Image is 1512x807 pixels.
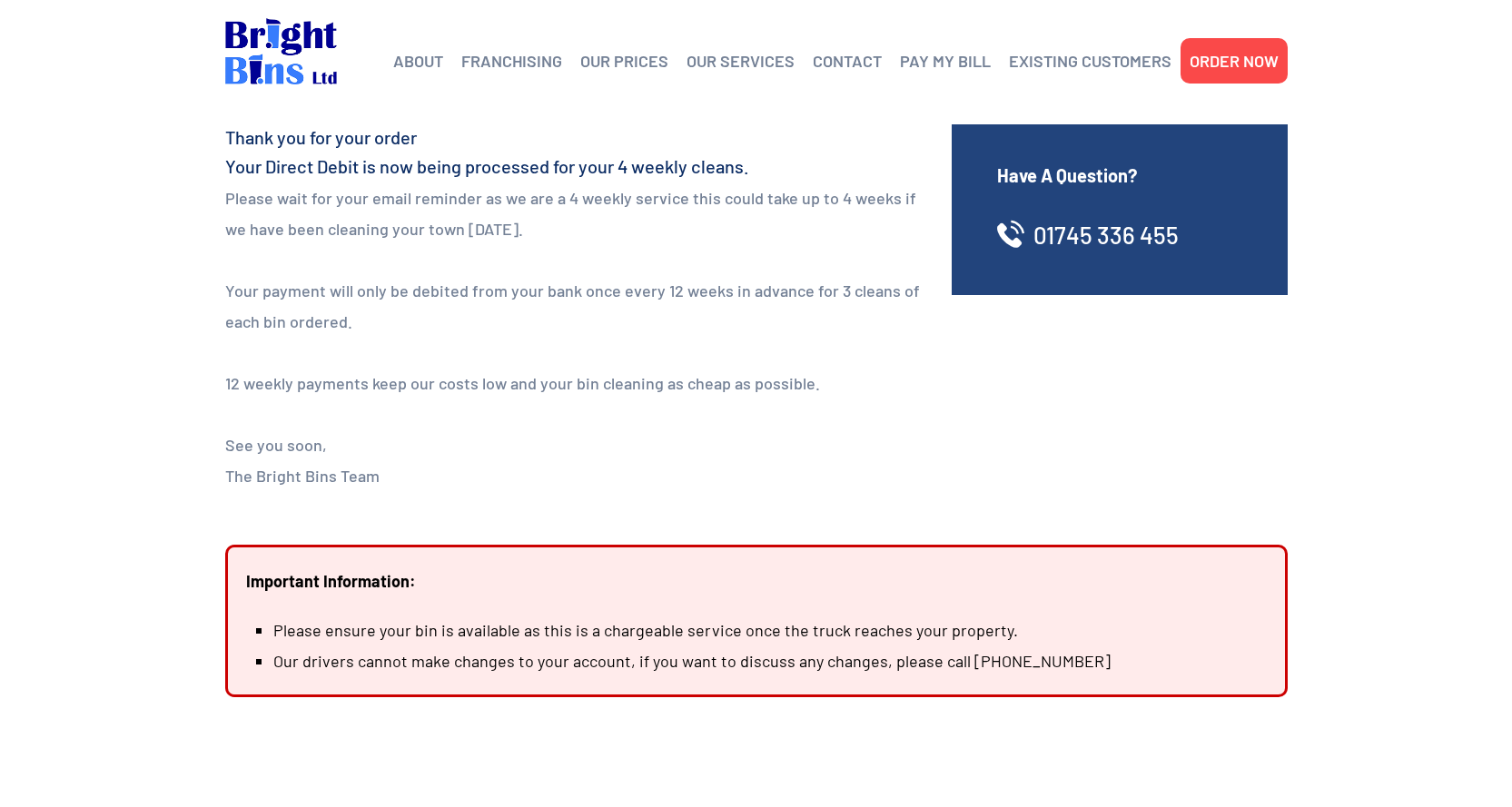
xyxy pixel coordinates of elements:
[1009,47,1171,74] a: EXISTING CUSTOMERS
[900,47,991,74] a: PAY MY BILL
[225,182,924,244] p: Please wait for your email reminder as we are a 4 weekly service this could take up to 4 weeks if...
[1033,221,1179,249] a: 01745 336 455
[225,368,924,399] p: 12 weekly payments keep our costs low and your bin cleaning as cheap as possible.
[813,47,882,74] a: CONTACT
[580,47,668,74] a: OUR PRICES
[273,615,1267,645] li: Please ensure your bin is available as this is a chargeable service once the truck reaches your p...
[225,429,924,491] p: See you soon, The Bright Bins Team
[273,645,1267,676] li: Our drivers cannot make changes to your account, if you want to discuss any changes, please call ...
[246,571,416,591] strong: Important Information:
[393,47,443,74] a: ABOUT
[997,162,1242,188] h4: Have A Question?
[461,47,562,74] a: FRANCHISING
[225,124,924,150] h4: Thank you for your order
[687,47,795,74] a: OUR SERVICES
[225,153,924,179] h4: Your Direct Debit is now being processed for your 4 weekly cleans.
[225,275,924,337] p: Your payment will only be debited from your bank once every 12 weeks in advance for 3 cleans of e...
[1190,47,1279,74] a: ORDER NOW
